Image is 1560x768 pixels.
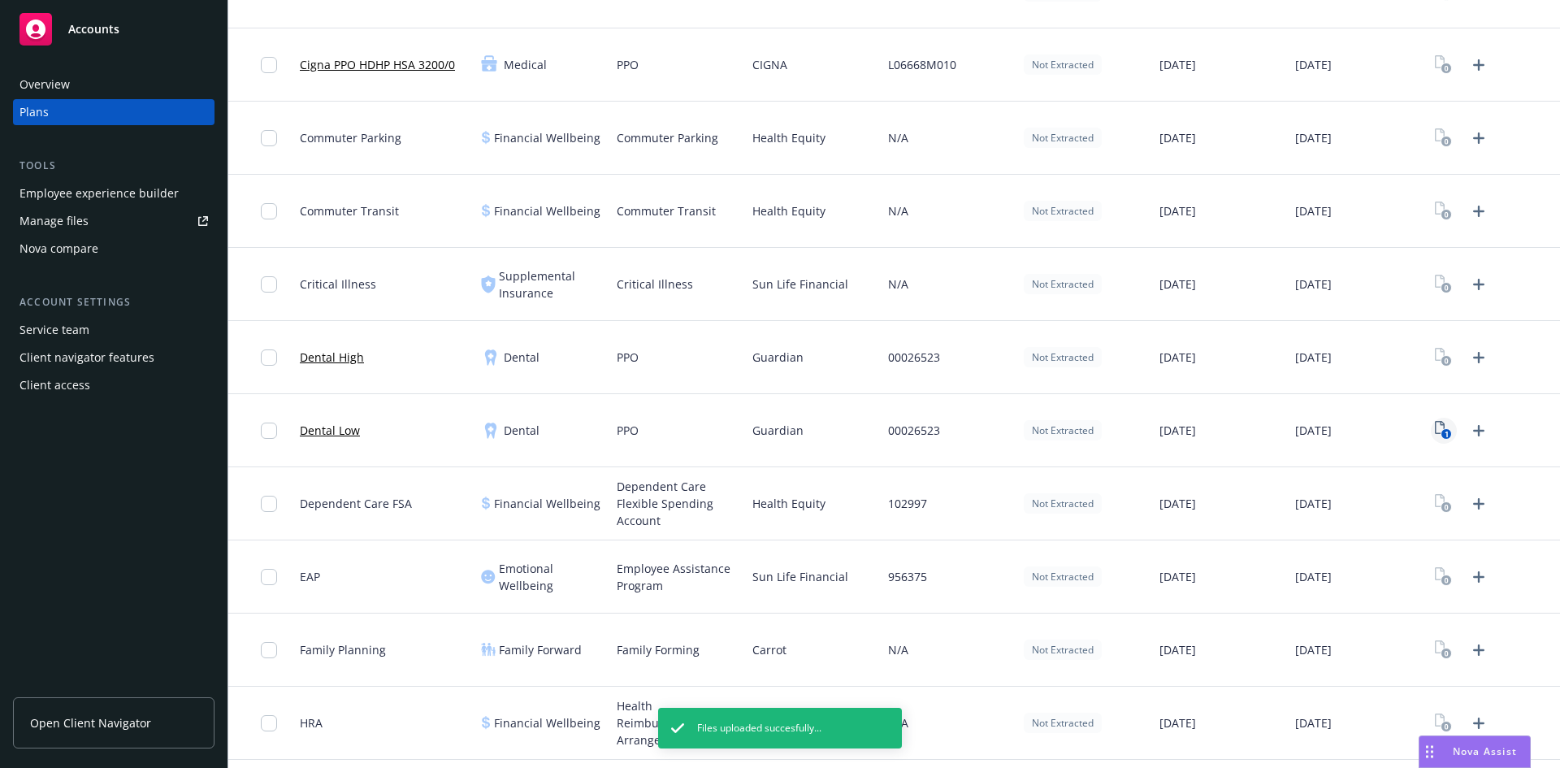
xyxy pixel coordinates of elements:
[888,129,908,146] span: N/A
[19,208,89,234] div: Manage files
[1159,276,1196,293] span: [DATE]
[261,349,277,366] input: Toggle Row Selected
[300,276,376,293] span: Critical Illness
[1295,56,1332,73] span: [DATE]
[1431,345,1457,371] a: View Plan Documents
[1024,347,1102,367] div: Not Extracted
[261,57,277,73] input: Toggle Row Selected
[13,345,214,371] a: Client navigator features
[1295,714,1332,731] span: [DATE]
[888,568,927,585] span: 956375
[752,202,825,219] span: Health Equity
[1466,564,1492,590] a: Upload Plan Documents
[499,560,604,594] span: Emotional Wellbeing
[261,496,277,512] input: Toggle Row Selected
[617,276,693,293] span: Critical Illness
[752,349,804,366] span: Guardian
[1431,564,1457,590] a: View Plan Documents
[1024,640,1102,660] div: Not Extracted
[1024,201,1102,221] div: Not Extracted
[1159,568,1196,585] span: [DATE]
[617,560,739,594] span: Employee Assistance Program
[1419,735,1531,768] button: Nova Assist
[19,180,179,206] div: Employee experience builder
[617,478,739,529] span: Dependent Care Flexible Spending Account
[1466,637,1492,663] a: Upload Plan Documents
[13,317,214,343] a: Service team
[1295,641,1332,658] span: [DATE]
[888,202,908,219] span: N/A
[494,129,600,146] span: Financial Wellbeing
[1159,495,1196,512] span: [DATE]
[30,714,151,731] span: Open Client Navigator
[13,294,214,310] div: Account settings
[300,129,401,146] span: Commuter Parking
[1419,736,1440,767] div: Drag to move
[1466,491,1492,517] a: Upload Plan Documents
[19,345,154,371] div: Client navigator features
[19,72,70,98] div: Overview
[1295,349,1332,366] span: [DATE]
[1024,128,1102,148] div: Not Extracted
[1466,710,1492,736] a: Upload Plan Documents
[300,56,455,73] a: Cigna PPO HDHP HSA 3200/0
[1159,56,1196,73] span: [DATE]
[617,641,700,658] span: Family Forming
[300,349,364,366] a: Dental High
[752,276,848,293] span: Sun Life Financial
[261,423,277,439] input: Toggle Row Selected
[1159,129,1196,146] span: [DATE]
[752,568,848,585] span: Sun Life Financial
[1431,418,1457,444] a: View Plan Documents
[261,642,277,658] input: Toggle Row Selected
[13,372,214,398] a: Client access
[1431,710,1457,736] a: View Plan Documents
[617,349,639,366] span: PPO
[19,317,89,343] div: Service team
[1431,271,1457,297] a: View Plan Documents
[300,202,399,219] span: Commuter Transit
[68,23,119,36] span: Accounts
[13,208,214,234] a: Manage files
[617,697,739,748] span: Health Reimbursement Arrangement
[1431,52,1457,78] a: View Plan Documents
[1445,429,1449,440] text: 1
[1453,744,1517,758] span: Nova Assist
[888,495,927,512] span: 102997
[1024,274,1102,294] div: Not Extracted
[1431,637,1457,663] a: View Plan Documents
[261,715,277,731] input: Toggle Row Selected
[300,495,412,512] span: Dependent Care FSA
[261,276,277,293] input: Toggle Row Selected
[1295,568,1332,585] span: [DATE]
[888,56,956,73] span: L06668M010
[888,641,908,658] span: N/A
[1466,418,1492,444] a: Upload Plan Documents
[888,349,940,366] span: 00026523
[752,422,804,439] span: Guardian
[1024,566,1102,587] div: Not Extracted
[494,714,600,731] span: Financial Wellbeing
[888,422,940,439] span: 00026523
[1159,202,1196,219] span: [DATE]
[1466,52,1492,78] a: Upload Plan Documents
[752,56,787,73] span: CIGNA
[888,276,908,293] span: N/A
[13,236,214,262] a: Nova compare
[1295,495,1332,512] span: [DATE]
[1466,198,1492,224] a: Upload Plan Documents
[1024,420,1102,440] div: Not Extracted
[1295,129,1332,146] span: [DATE]
[1159,349,1196,366] span: [DATE]
[1466,345,1492,371] a: Upload Plan Documents
[617,129,718,146] span: Commuter Parking
[1295,422,1332,439] span: [DATE]
[19,99,49,125] div: Plans
[300,422,360,439] a: Dental Low
[261,569,277,585] input: Toggle Row Selected
[19,236,98,262] div: Nova compare
[504,349,539,366] span: Dental
[752,129,825,146] span: Health Equity
[13,99,214,125] a: Plans
[504,422,539,439] span: Dental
